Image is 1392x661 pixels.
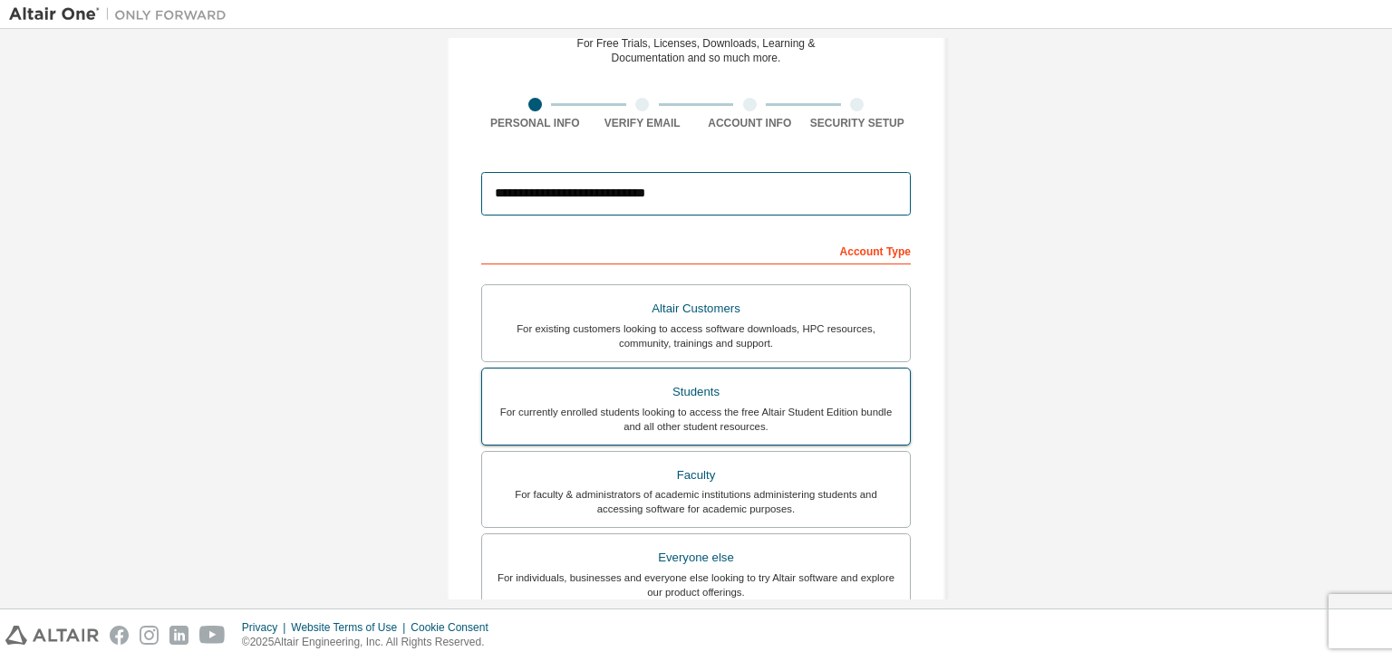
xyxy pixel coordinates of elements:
div: For faculty & administrators of academic institutions administering students and accessing softwa... [493,487,899,516]
div: Account Info [696,116,804,130]
div: Cookie Consent [411,620,498,635]
img: instagram.svg [140,626,159,645]
img: youtube.svg [199,626,226,645]
div: For individuals, businesses and everyone else looking to try Altair software and explore our prod... [493,570,899,599]
img: facebook.svg [110,626,129,645]
div: Website Terms of Use [291,620,411,635]
img: altair_logo.svg [5,626,99,645]
div: Security Setup [804,116,912,130]
img: linkedin.svg [169,626,188,645]
div: Everyone else [493,545,899,570]
div: Students [493,379,899,405]
div: Personal Info [481,116,589,130]
p: © 2025 Altair Engineering, Inc. All Rights Reserved. [242,635,499,650]
div: Account Type [481,235,911,264]
div: Altair Customers [493,296,899,321]
div: For existing customers looking to access software downloads, HPC resources, community, trainings ... [493,321,899,350]
div: For currently enrolled students looking to access the free Altair Student Edition bundle and all ... [493,405,899,434]
div: Faculty [493,463,899,488]
img: Altair One [9,5,236,24]
div: Privacy [242,620,291,635]
div: For Free Trials, Licenses, Downloads, Learning & Documentation and so much more. [577,36,816,65]
div: Verify Email [589,116,697,130]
